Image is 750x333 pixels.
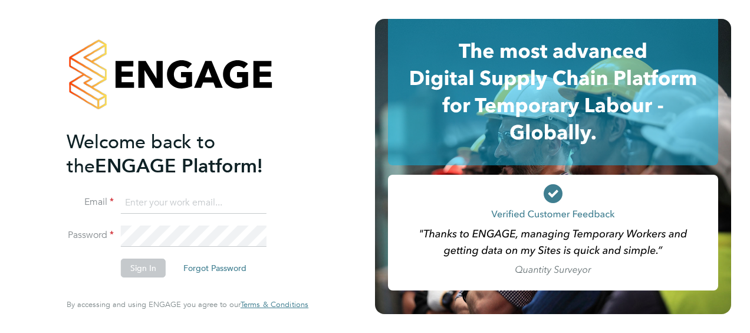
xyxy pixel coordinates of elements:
label: Password [67,229,114,241]
a: Terms & Conditions [241,300,308,309]
button: Forgot Password [174,259,256,277]
label: Email [67,196,114,208]
span: Terms & Conditions [241,299,308,309]
span: By accessing and using ENGAGE you agree to our [67,299,308,309]
button: Sign In [121,259,166,277]
h2: ENGAGE Platform! [67,130,297,178]
span: Welcome back to the [67,130,215,178]
input: Enter your work email... [121,192,267,214]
